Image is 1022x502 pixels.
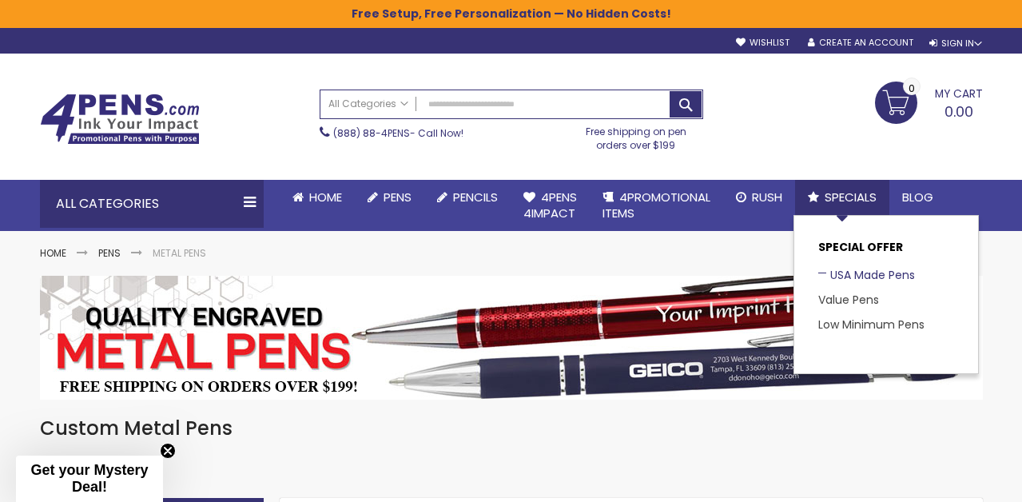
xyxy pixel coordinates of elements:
[795,180,889,215] a: Specials
[333,126,463,140] span: - Call Now!
[40,246,66,260] a: Home
[909,81,915,96] span: 0
[818,267,915,283] a: USA Made Pens
[818,292,879,308] a: Value Pens
[875,82,983,122] a: 0.00 0
[818,240,954,263] p: SPECIAL OFFER
[16,456,163,502] div: Get your Mystery Deal!Close teaser
[929,38,982,50] div: Sign In
[902,189,933,205] span: Blog
[825,189,877,205] span: Specials
[40,180,264,228] div: All Categories
[384,189,412,205] span: Pens
[889,180,946,215] a: Blog
[590,180,723,232] a: 4PROMOTIONALITEMS
[153,246,206,260] strong: Metal Pens
[424,180,511,215] a: Pencils
[818,317,925,333] a: Low Minimum Pens
[736,37,789,49] a: Wishlist
[309,189,342,205] span: Home
[723,180,795,215] a: Rush
[40,94,200,145] img: 4Pens Custom Pens and Promotional Products
[333,126,410,140] a: (888) 88-4PENS
[160,443,176,459] button: Close teaser
[40,416,983,441] h1: Custom Metal Pens
[523,189,577,221] span: 4Pens 4impact
[602,189,710,221] span: 4PROMOTIONAL ITEMS
[320,90,416,117] a: All Categories
[355,180,424,215] a: Pens
[280,180,355,215] a: Home
[40,276,983,400] img: Metal Pens
[453,189,498,205] span: Pencils
[569,119,703,151] div: Free shipping on pen orders over $199
[98,246,121,260] a: Pens
[944,102,973,122] span: 0.00
[752,189,782,205] span: Rush
[30,462,148,495] span: Get your Mystery Deal!
[511,180,590,232] a: 4Pens4impact
[328,98,408,110] span: All Categories
[808,37,913,49] a: Create an Account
